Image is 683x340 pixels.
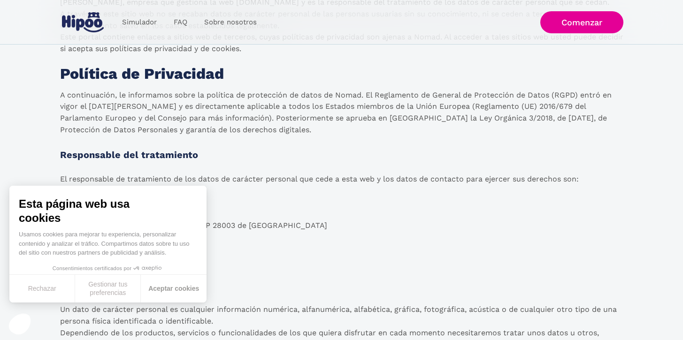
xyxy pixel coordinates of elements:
a: Comenzar [540,11,623,33]
p: A continuación, le informamos sobre la política de protección de datos de Nomad. El Reglamento de... [60,90,623,136]
a: Simulador [114,13,165,31]
a: FAQ [165,13,196,31]
p: El responsable de tratamiento de los datos de carácter personal que cede a esta web y los datos d... [60,174,579,266]
h1: Política de Privacidad [60,66,224,82]
strong: Responsable del tratamiento [60,149,198,160]
a: Sobre nosotros [196,13,265,31]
